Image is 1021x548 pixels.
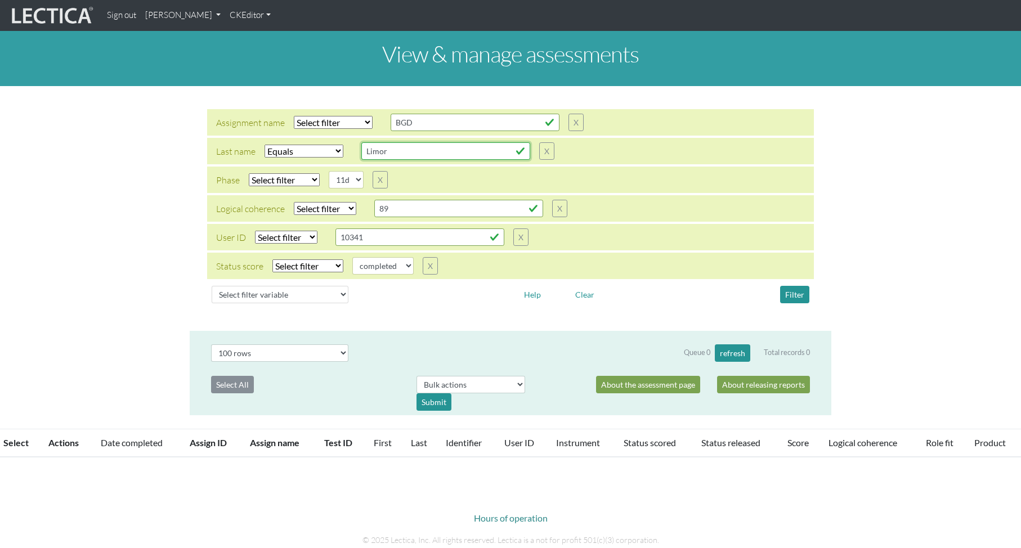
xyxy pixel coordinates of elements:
[216,231,246,244] div: User ID
[423,257,438,275] button: X
[198,534,823,546] p: © 2025 Lectica, Inc. All rights reserved. Lectica is a not for profit 501(c)(3) corporation.
[684,344,810,362] div: Queue 0 Total records 0
[829,437,897,448] a: Logical coherence
[552,200,567,217] button: X
[624,437,676,448] a: Status scored
[374,437,392,448] a: First
[539,142,554,160] button: X
[216,173,240,187] div: Phase
[717,376,810,393] a: About releasing reports
[926,437,953,448] a: Role fit
[787,437,809,448] a: Score
[556,437,600,448] a: Instrument
[102,5,141,26] a: Sign out
[373,171,388,188] button: X
[568,114,584,131] button: X
[9,5,93,26] img: lecticalive
[225,5,275,26] a: CKEditor
[411,437,427,448] a: Last
[519,286,546,303] button: Help
[216,116,285,129] div: Assignment name
[211,376,254,393] button: Select All
[504,437,534,448] a: User ID
[101,437,163,448] a: Date completed
[141,5,225,26] a: [PERSON_NAME]
[780,286,809,303] button: Filter
[446,437,482,448] a: Identifier
[474,513,548,523] a: Hours of operation
[417,393,451,411] div: Submit
[216,202,285,215] div: Logical coherence
[216,145,256,158] div: Last name
[317,429,367,457] th: Test ID
[183,429,243,457] th: Assign ID
[42,429,93,457] th: Actions
[519,288,546,299] a: Help
[570,286,599,303] button: Clear
[513,228,529,246] button: X
[715,344,750,362] button: refresh
[596,376,700,393] a: About the assessment page
[974,437,1006,448] a: Product
[243,429,317,457] th: Assign name
[216,259,263,273] div: Status score
[701,437,760,448] a: Status released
